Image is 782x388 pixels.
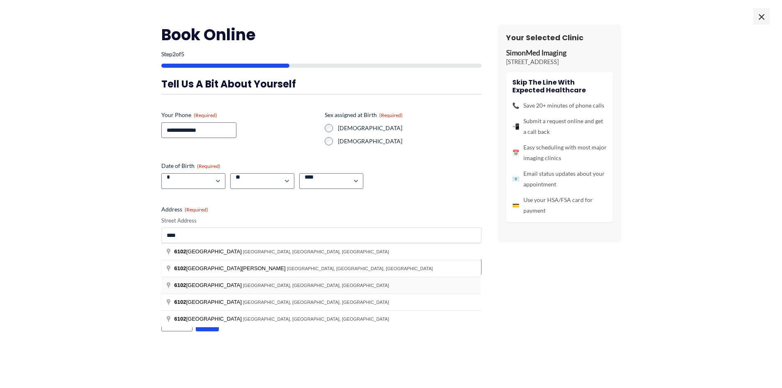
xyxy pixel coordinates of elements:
h3: Your Selected Clinic [506,33,613,42]
legend: Sex assigned at Birth [325,111,403,119]
label: Street Address [161,217,482,225]
span: (Required) [194,112,217,118]
span: (Required) [185,207,208,213]
span: [GEOGRAPHIC_DATA], [GEOGRAPHIC_DATA], [GEOGRAPHIC_DATA] [243,300,389,305]
legend: Date of Birth [161,162,220,170]
li: Email status updates about your appointment [512,168,607,190]
span: 6102 [174,265,186,271]
label: [DEMOGRAPHIC_DATA] [338,124,482,132]
span: × [753,8,770,25]
span: 5 [181,51,184,57]
span: 6102 [174,316,186,322]
span: 💳 [512,200,519,211]
p: [STREET_ADDRESS] [506,58,613,66]
h2: Book Online [161,25,482,45]
span: [GEOGRAPHIC_DATA], [GEOGRAPHIC_DATA], [GEOGRAPHIC_DATA] [243,283,389,288]
span: 6102 [174,248,186,255]
span: [GEOGRAPHIC_DATA] [174,248,243,255]
span: 2 [172,51,176,57]
span: 📧 [512,174,519,184]
p: Step of [161,51,482,57]
span: 📞 [512,100,519,111]
span: [GEOGRAPHIC_DATA][PERSON_NAME] [174,265,287,271]
span: 📲 [512,121,519,132]
legend: Address [161,205,208,214]
span: [GEOGRAPHIC_DATA] [174,299,243,305]
span: (Required) [379,112,403,118]
span: 6102 [174,299,186,305]
label: Your Phone [161,111,318,119]
span: 📅 [512,147,519,158]
span: [GEOGRAPHIC_DATA] [174,282,243,288]
label: [DEMOGRAPHIC_DATA] [338,137,482,145]
span: [GEOGRAPHIC_DATA], [GEOGRAPHIC_DATA], [GEOGRAPHIC_DATA] [243,317,389,321]
span: [GEOGRAPHIC_DATA], [GEOGRAPHIC_DATA], [GEOGRAPHIC_DATA] [243,249,389,254]
span: [GEOGRAPHIC_DATA], [GEOGRAPHIC_DATA], [GEOGRAPHIC_DATA] [287,266,433,271]
span: (Required) [197,163,220,169]
h3: Tell us a bit about yourself [161,78,482,90]
li: Submit a request online and get a call back [512,116,607,137]
p: SimonMed Imaging [506,48,613,58]
span: 6102 [174,282,186,288]
li: Easy scheduling with most major imaging clinics [512,142,607,163]
li: Save 20+ minutes of phone calls [512,100,607,111]
li: Use your HSA/FSA card for payment [512,195,607,216]
h4: Skip the line with Expected Healthcare [512,78,607,94]
span: [GEOGRAPHIC_DATA] [174,316,243,322]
